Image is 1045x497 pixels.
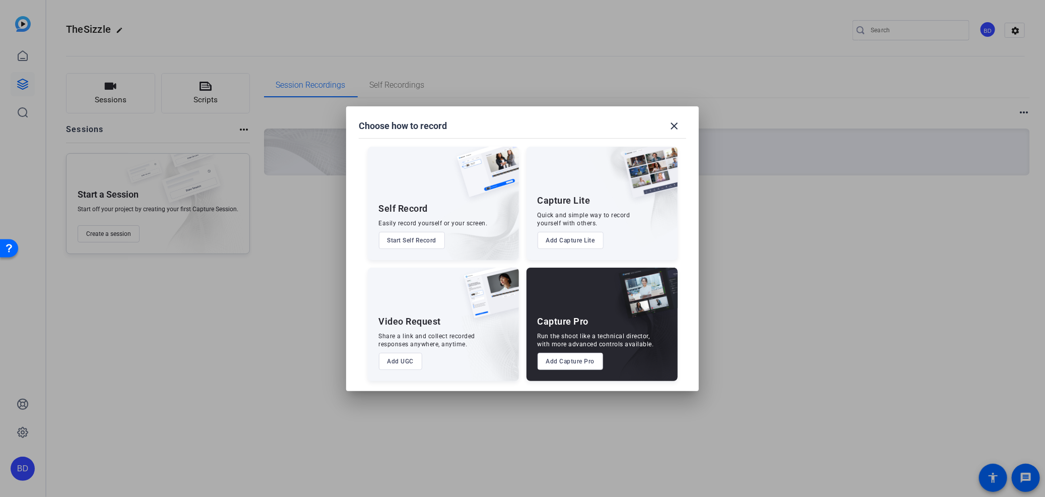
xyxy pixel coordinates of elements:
img: embarkstudio-capture-pro.png [603,280,678,381]
div: Run the shoot like a technical director, with more advanced controls available. [538,332,654,348]
img: embarkstudio-ugc-content.png [461,299,519,381]
img: embarkstudio-capture-lite.png [587,147,678,247]
div: Share a link and collect recorded responses anywhere, anytime. [379,332,476,348]
div: Capture Pro [538,316,589,328]
img: capture-lite.png [615,147,678,208]
img: ugc-content.png [456,268,519,329]
div: Video Request [379,316,441,328]
button: Add Capture Lite [538,232,604,249]
div: Capture Lite [538,195,591,207]
img: embarkstudio-self-record.png [431,168,519,260]
div: Easily record yourself or your screen. [379,219,488,227]
button: Add UGC [379,353,423,370]
div: Quick and simple way to record yourself with others. [538,211,630,227]
div: Self Record [379,203,428,215]
mat-icon: close [668,120,680,132]
h1: Choose how to record [359,120,447,132]
button: Start Self Record [379,232,445,249]
img: capture-pro.png [611,268,678,329]
button: Add Capture Pro [538,353,604,370]
img: self-record.png [449,147,519,207]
